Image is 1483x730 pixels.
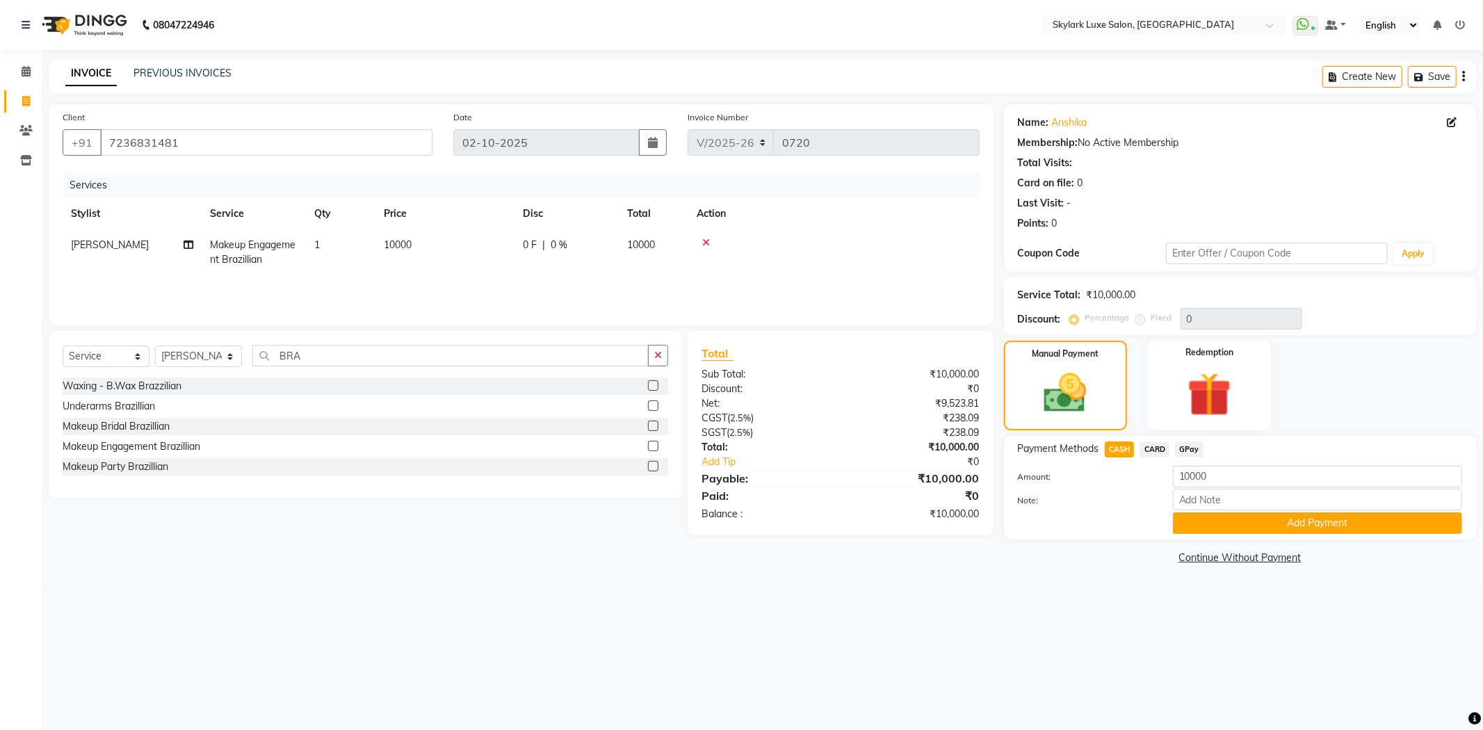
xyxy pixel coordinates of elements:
th: Stylist [63,198,202,229]
div: No Active Membership [1018,136,1462,150]
div: Service Total: [1018,288,1081,302]
span: 0 % [551,238,567,252]
div: ₹9,523.81 [841,396,990,411]
div: Total: [691,440,841,455]
div: 0 [1052,216,1057,231]
div: Total Visits: [1018,156,1073,170]
button: +91 [63,129,102,156]
th: Action [688,198,980,229]
span: CARD [1140,441,1169,457]
div: ( ) [691,411,841,425]
div: Underarms Brazillian [63,399,155,414]
div: Name: [1018,115,1049,130]
div: Membership: [1018,136,1078,150]
span: Makeup Engagement Brazillian [210,238,295,266]
label: Note: [1007,494,1162,507]
div: ₹10,000.00 [1087,288,1136,302]
label: Percentage [1085,311,1130,324]
div: Services [64,172,990,198]
img: _cash.svg [1030,368,1100,418]
div: ( ) [691,425,841,440]
div: Makeup Engagement Brazillian [63,439,200,454]
a: Add Tip [691,455,866,469]
span: 10000 [384,238,412,251]
button: Apply [1393,243,1433,264]
div: Waxing - B.Wax Brazzilian [63,379,181,394]
div: Points: [1018,216,1049,231]
img: logo [35,6,131,44]
span: 2.5% [729,427,750,438]
a: Anshika [1052,115,1087,130]
span: 10000 [627,238,655,251]
th: Total [619,198,688,229]
div: Net: [691,396,841,411]
input: Amount [1173,466,1462,487]
span: | [542,238,545,252]
th: Disc [514,198,619,229]
div: ₹238.09 [841,425,990,440]
input: Add Note [1173,489,1462,510]
input: Search or Scan [252,345,649,366]
div: ₹0 [866,455,990,469]
div: ₹238.09 [841,411,990,425]
span: CGST [702,412,727,424]
b: 08047224946 [153,6,214,44]
div: ₹0 [841,382,990,396]
div: ₹10,000.00 [841,440,990,455]
label: Redemption [1185,346,1233,359]
span: 2.5% [730,412,751,423]
button: Add Payment [1173,512,1462,534]
div: Last Visit: [1018,196,1064,211]
div: Paid: [691,487,841,504]
img: _gift.svg [1174,367,1245,422]
label: Client [63,111,85,124]
div: - [1067,196,1071,211]
a: Continue Without Payment [1007,551,1473,565]
span: CASH [1105,441,1135,457]
a: INVOICE [65,61,117,86]
div: Discount: [691,382,841,396]
label: Invoice Number [688,111,748,124]
span: 0 F [523,238,537,252]
div: Payable: [691,470,841,487]
label: Manual Payment [1032,348,1099,360]
div: 0 [1078,176,1083,190]
span: Payment Methods [1018,441,1099,456]
div: Makeup Bridal Brazillian [63,419,170,434]
span: GPay [1175,441,1204,457]
div: Makeup Party Brazillian [63,460,168,474]
div: ₹0 [841,487,990,504]
th: Service [202,198,306,229]
div: Balance : [691,507,841,521]
span: [PERSON_NAME] [71,238,149,251]
input: Search by Name/Mobile/Email/Code [100,129,432,156]
span: 1 [314,238,320,251]
label: Amount: [1007,471,1162,483]
th: Price [375,198,514,229]
button: Create New [1322,66,1402,88]
span: Total [702,346,734,361]
span: SGST [702,426,727,439]
label: Fixed [1151,311,1172,324]
button: Save [1408,66,1457,88]
div: Sub Total: [691,367,841,382]
div: Card on file: [1018,176,1075,190]
th: Qty [306,198,375,229]
a: PREVIOUS INVOICES [133,67,232,79]
div: ₹10,000.00 [841,470,990,487]
div: ₹10,000.00 [841,507,990,521]
div: ₹10,000.00 [841,367,990,382]
label: Date [453,111,472,124]
input: Enter Offer / Coupon Code [1166,243,1388,264]
div: Discount: [1018,312,1061,327]
div: Coupon Code [1018,246,1166,261]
